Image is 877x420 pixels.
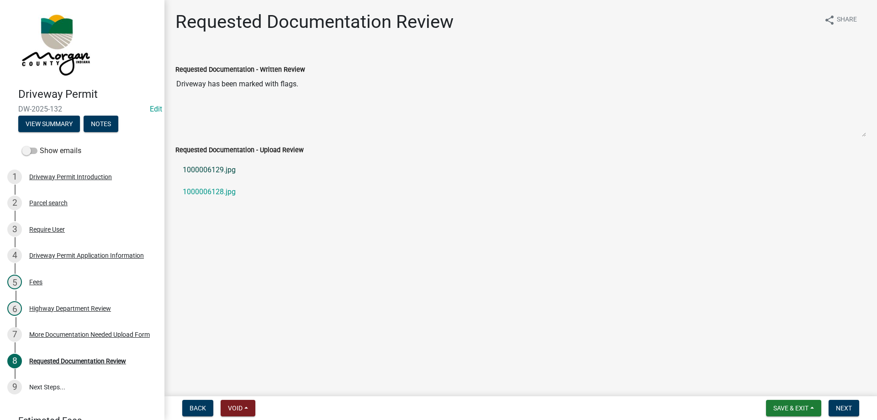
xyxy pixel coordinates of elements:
span: Share [837,15,857,26]
a: 1000006128.jpg [175,181,866,203]
h4: Driveway Permit [18,88,157,101]
button: Back [182,400,213,416]
span: Next [836,404,852,412]
div: Requested Documentation Review [29,358,126,364]
div: 1 [7,170,22,184]
label: Requested Documentation - Upload Review [175,147,304,154]
div: 2 [7,196,22,210]
div: Require User [29,226,65,233]
div: 8 [7,354,22,368]
textarea: Driveway has been marked with flags. [175,75,866,137]
a: 1000006129.jpg [175,159,866,181]
button: Void [221,400,255,416]
div: 5 [7,275,22,289]
i: share [824,15,835,26]
div: 9 [7,380,22,394]
wm-modal-confirm: Notes [84,121,118,128]
span: Back [190,404,206,412]
div: 3 [7,222,22,237]
button: Next [829,400,859,416]
wm-modal-confirm: Edit Application Number [150,105,162,113]
div: Highway Department Review [29,305,111,312]
span: Void [228,404,243,412]
button: shareShare [817,11,864,29]
span: DW-2025-132 [18,105,146,113]
div: Fees [29,279,42,285]
label: Requested Documentation - Written Review [175,67,305,73]
div: 4 [7,248,22,263]
div: Driveway Permit Application Information [29,252,144,259]
h1: Requested Documentation Review [175,11,454,33]
label: Show emails [22,145,81,156]
button: View Summary [18,116,80,132]
div: More Documentation Needed Upload Form [29,331,150,338]
div: 7 [7,327,22,342]
span: Save & Exit [773,404,808,412]
a: Edit [150,105,162,113]
div: 6 [7,301,22,316]
div: Parcel search [29,200,68,206]
wm-modal-confirm: Summary [18,121,80,128]
button: Save & Exit [766,400,821,416]
img: Morgan County, Indiana [18,10,92,78]
div: Driveway Permit Introduction [29,174,112,180]
button: Notes [84,116,118,132]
